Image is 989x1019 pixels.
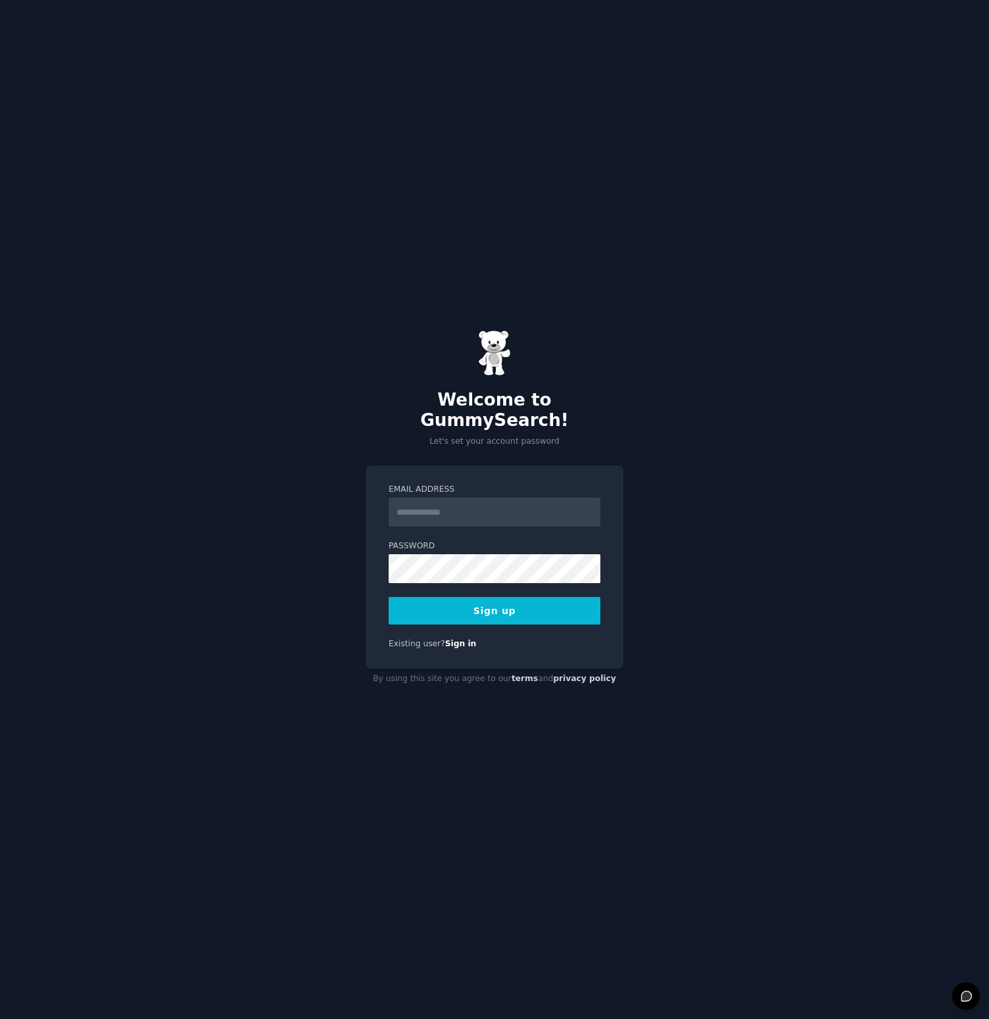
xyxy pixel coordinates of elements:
a: Sign in [445,639,477,648]
label: Password [389,540,600,552]
div: By using this site you agree to our and [366,669,623,690]
label: Email Address [389,484,600,496]
img: Gummy Bear [478,330,511,376]
button: Sign up [389,597,600,625]
a: terms [512,674,538,683]
span: Existing user? [389,639,445,648]
a: privacy policy [553,674,616,683]
p: Let's set your account password [366,436,623,448]
h2: Welcome to GummySearch! [366,390,623,431]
